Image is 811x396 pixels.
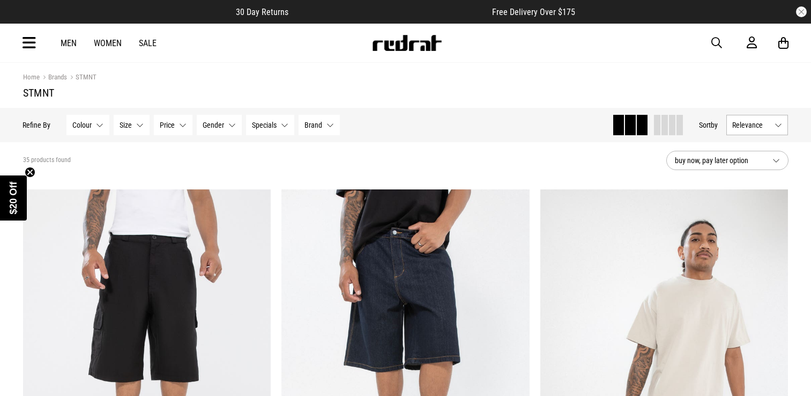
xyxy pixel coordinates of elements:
span: Gender [203,121,225,129]
button: Specials [247,115,295,135]
button: Sortby [700,119,718,131]
span: Relevance [733,121,771,129]
button: Relevance [727,115,788,135]
button: Price [154,115,193,135]
img: Redrat logo [371,35,442,51]
button: Colour [67,115,110,135]
a: Brands [40,73,67,83]
span: Price [160,121,175,129]
p: Refine By [23,121,51,129]
span: Free Delivery Over $175 [492,7,575,17]
span: Size [120,121,132,129]
button: Brand [299,115,340,135]
button: Close teaser [25,167,35,178]
span: 35 products found [23,156,71,165]
a: STMNT [67,73,96,83]
a: Men [61,38,77,48]
span: $20 Off [8,181,19,214]
a: Sale [139,38,157,48]
span: Brand [305,121,323,129]
span: buy now, pay later option [675,154,764,167]
iframe: Customer reviews powered by Trustpilot [310,6,471,17]
button: Gender [197,115,242,135]
span: by [711,121,718,129]
span: Specials [252,121,277,129]
span: Colour [73,121,92,129]
a: Women [94,38,122,48]
button: Size [114,115,150,135]
span: 30 Day Returns [236,7,288,17]
button: buy now, pay later option [666,151,788,170]
h1: STMNT [23,86,788,99]
a: Home [23,73,40,81]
